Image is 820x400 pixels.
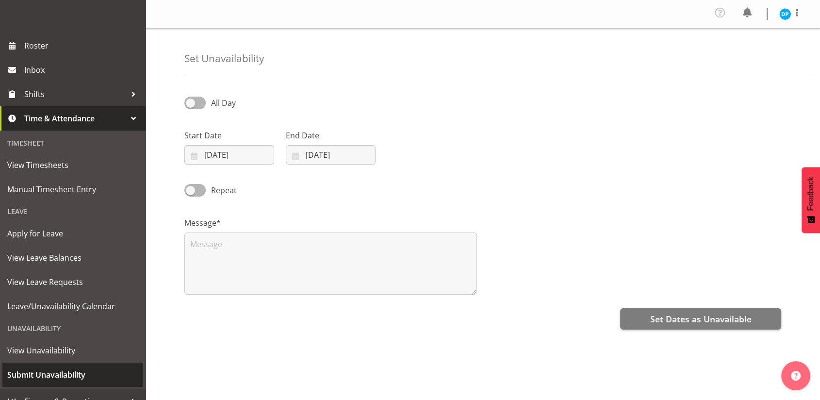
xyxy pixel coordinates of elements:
button: Feedback - Show survey [802,167,820,233]
div: Timesheet [2,133,143,153]
div: Leave [2,201,143,221]
img: help-xxl-2.png [791,371,801,381]
span: View Timesheets [7,158,138,172]
input: Click to select... [184,145,274,165]
input: Click to select... [286,145,376,165]
span: View Unavailability [7,343,138,358]
a: Submit Unavailability [2,363,143,387]
span: Shifts [24,87,126,101]
a: View Unavailability [2,338,143,363]
span: Roster [24,38,141,53]
a: Leave/Unavailability Calendar [2,294,143,318]
span: Set Dates as Unavailable [650,313,751,325]
label: Message* [184,217,477,229]
span: Time & Attendance [24,111,126,126]
div: Unavailability [2,318,143,338]
img: divyadeep-parmar11611.jpg [779,8,791,20]
span: Feedback [806,177,815,211]
a: View Leave Balances [2,246,143,270]
span: All Day [211,98,236,108]
span: Repeat [206,184,237,196]
h4: Set Unavailability [184,53,264,64]
span: Apply for Leave [7,226,138,241]
span: View Leave Balances [7,250,138,265]
button: Set Dates as Unavailable [620,308,781,330]
a: View Leave Requests [2,270,143,294]
a: Apply for Leave [2,221,143,246]
a: Manual Timesheet Entry [2,177,143,201]
span: Manual Timesheet Entry [7,182,138,197]
a: View Timesheets [2,153,143,177]
span: View Leave Requests [7,275,138,289]
label: Start Date [184,130,274,141]
label: End Date [286,130,376,141]
span: Leave/Unavailability Calendar [7,299,138,314]
span: Submit Unavailability [7,367,138,382]
span: Inbox [24,63,141,77]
